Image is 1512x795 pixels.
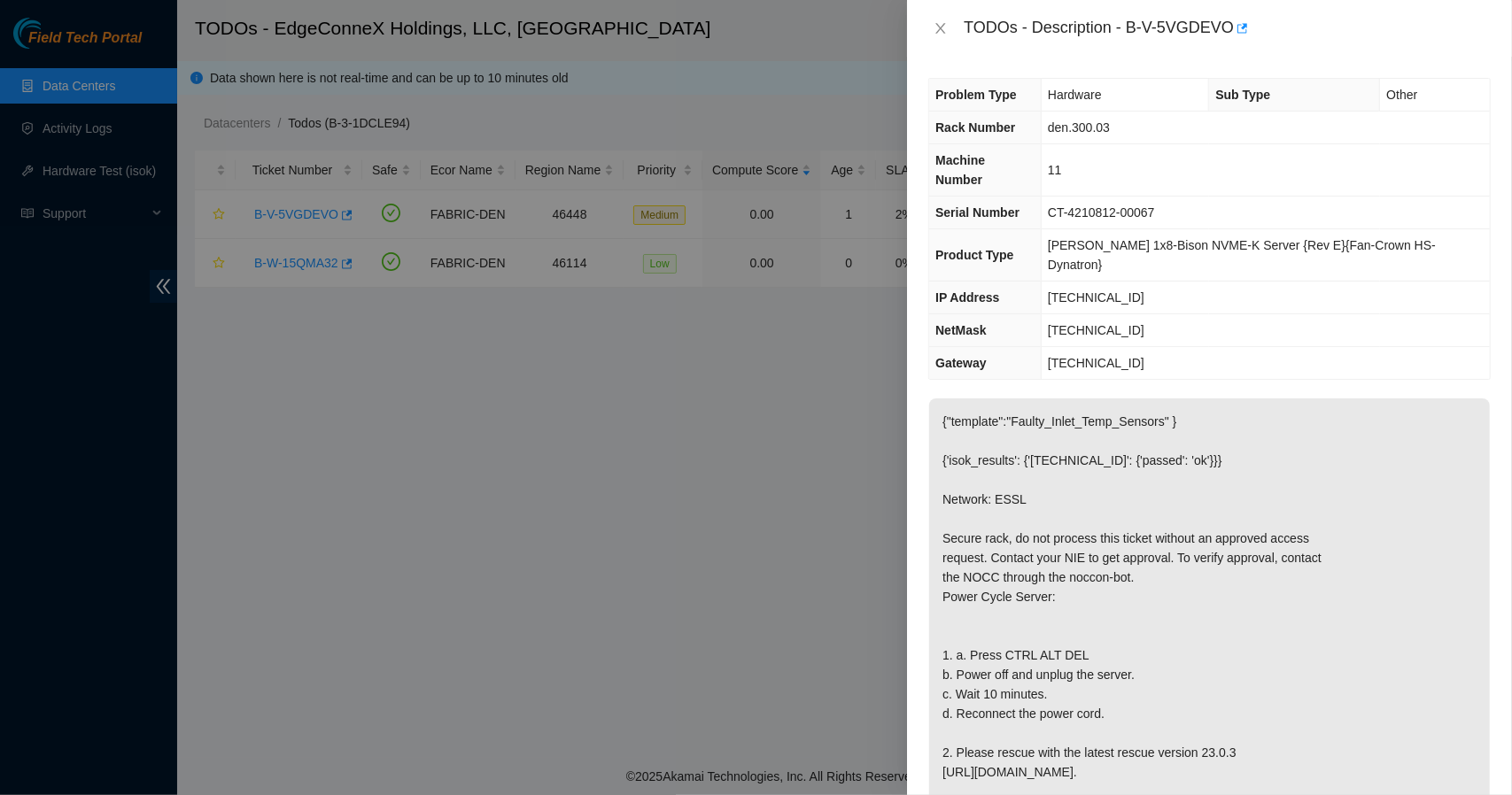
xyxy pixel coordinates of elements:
span: Problem Type [935,88,1017,102]
span: den.300.03 [1048,120,1110,135]
span: close [934,21,948,35]
span: IP Address [935,290,999,305]
span: CT-4210812-00067 [1048,205,1155,220]
span: NetMask [935,323,987,337]
span: [PERSON_NAME] 1x8-Bison NVME-K Server {Rev E}{Fan-Crown HS-Dynatron} [1048,238,1436,272]
span: Product Type [935,248,1013,262]
span: Hardware [1048,88,1102,102]
span: Serial Number [935,205,1020,220]
span: [TECHNICAL_ID] [1048,290,1144,305]
button: Close [928,20,953,37]
span: Machine Number [935,153,985,187]
span: Sub Type [1215,88,1270,102]
span: Other [1386,88,1417,102]
div: TODOs - Description - B-V-5VGDEVO [964,14,1491,42]
span: [TECHNICAL_ID] [1048,356,1144,370]
span: Gateway [935,356,987,370]
span: Rack Number [935,120,1015,135]
span: [TECHNICAL_ID] [1048,323,1144,337]
span: 11 [1048,163,1062,177]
